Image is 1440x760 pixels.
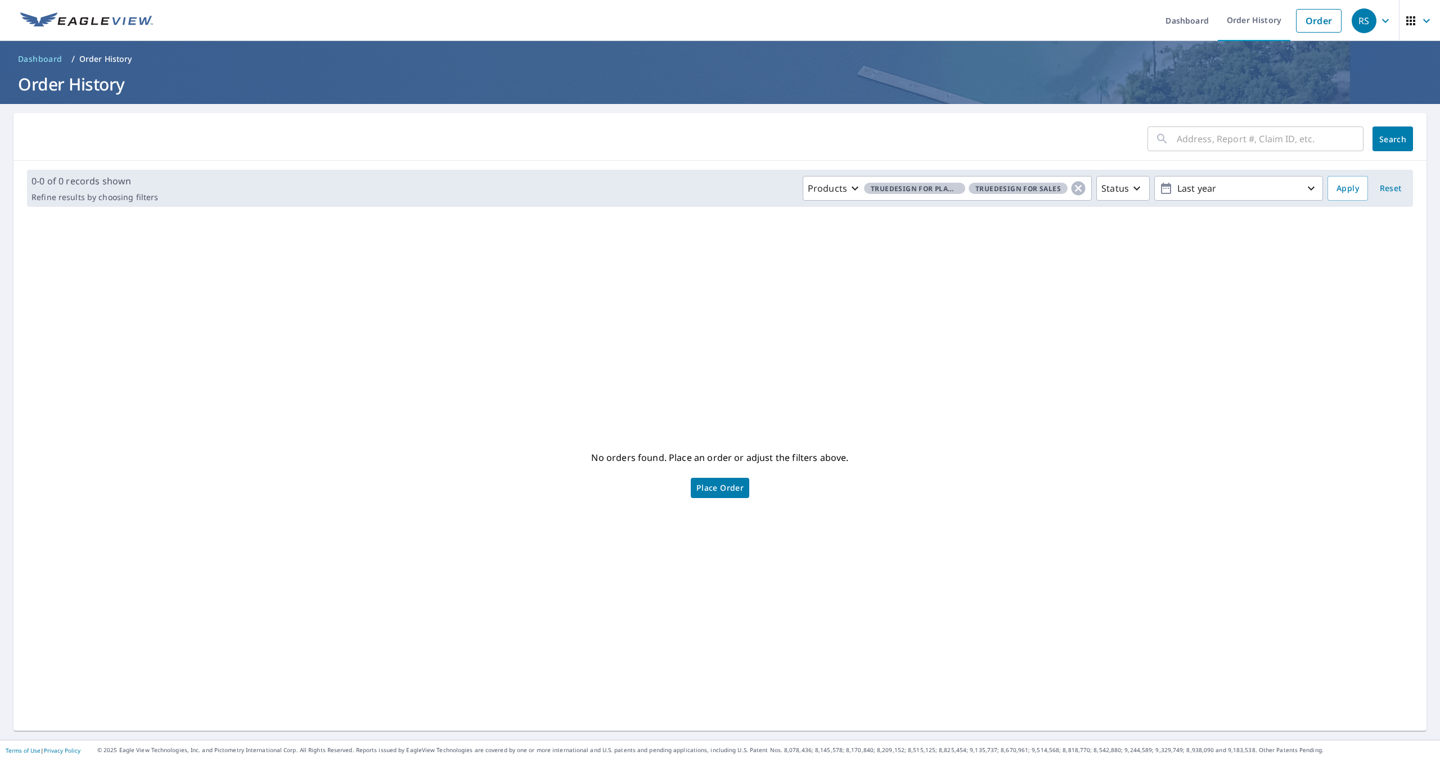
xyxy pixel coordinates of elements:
span: TrueDesign for Sales [969,183,1068,194]
button: Reset [1372,176,1408,201]
p: No orders found. Place an order or adjust the filters above. [591,449,848,467]
p: 0-0 of 0 records shown [31,174,158,188]
p: Status [1101,182,1129,195]
button: Last year [1154,176,1323,201]
span: Place Order [696,485,744,491]
button: Apply [1327,176,1368,201]
button: Status [1096,176,1150,201]
a: Terms of Use [6,747,40,754]
a: Privacy Policy [44,747,80,754]
input: Address, Report #, Claim ID, etc. [1177,123,1363,155]
p: | [6,747,80,754]
span: Reset [1377,182,1404,196]
a: Dashboard [13,50,67,68]
h1: Order History [13,73,1426,96]
button: Search [1372,126,1413,151]
span: Search [1381,134,1404,144]
button: ProductsTrueDesign for PlanningTrueDesign for Sales [803,176,1092,201]
a: Place Order [691,478,749,498]
p: © 2025 Eagle View Technologies, Inc. and Pictometry International Corp. All Rights Reserved. Repo... [97,746,1434,754]
p: Refine results by choosing filters [31,192,158,202]
div: RS [1352,8,1376,33]
p: Order History [79,53,132,65]
p: Last year [1173,179,1304,198]
span: Dashboard [18,53,62,65]
p: Products [808,182,847,195]
img: EV Logo [20,12,153,29]
a: Order [1296,9,1342,33]
span: TrueDesign for Planning [864,183,965,194]
li: / [71,52,75,66]
span: Apply [1336,182,1359,196]
nav: breadcrumb [13,50,1426,68]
